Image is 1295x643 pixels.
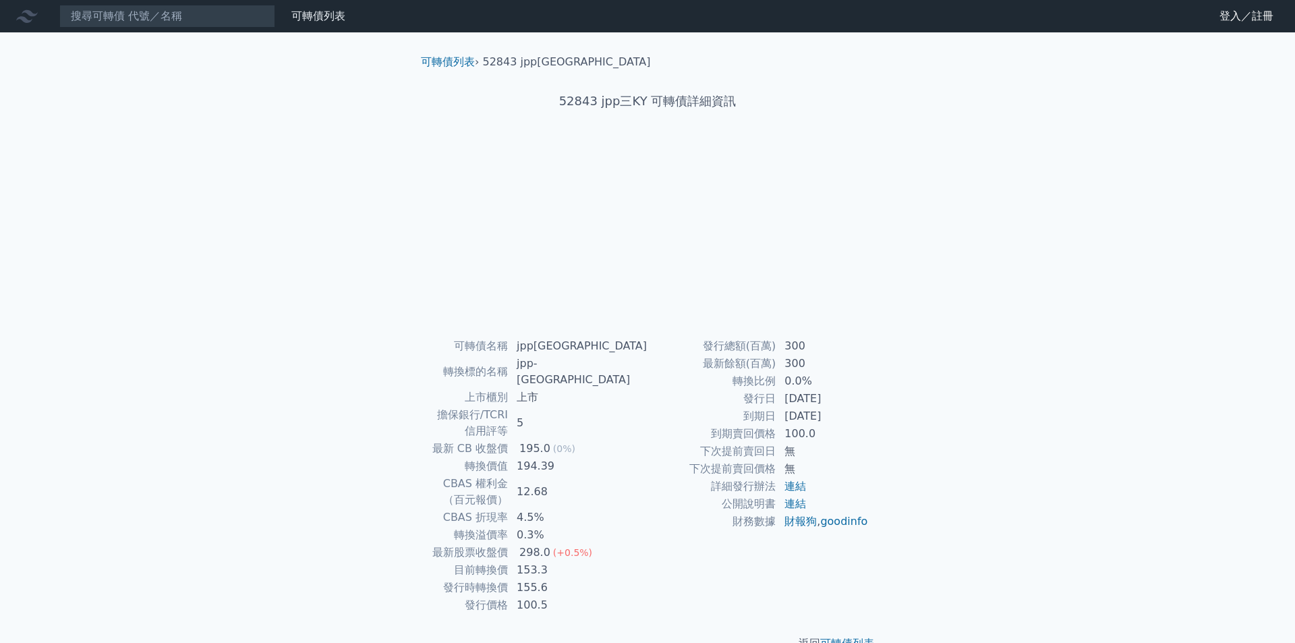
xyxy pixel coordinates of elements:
[517,441,553,457] div: 195.0
[553,443,575,454] span: (0%)
[776,408,869,425] td: [DATE]
[509,355,647,389] td: jpp-[GEOGRAPHIC_DATA]
[509,475,647,509] td: 12.68
[647,478,776,495] td: 詳細發行辦法
[426,337,509,355] td: 可轉債名稱
[421,54,479,70] li: ›
[421,55,475,68] a: 可轉債列表
[410,92,885,111] h1: 52843 jpp三KY 可轉債詳細資訊
[776,372,869,390] td: 0.0%
[426,457,509,475] td: 轉換價值
[59,5,275,28] input: 搜尋可轉債 代號／名稱
[647,460,776,478] td: 下次提前賣回價格
[776,390,869,408] td: [DATE]
[483,54,651,70] li: 52843 jpp[GEOGRAPHIC_DATA]
[647,390,776,408] td: 發行日
[509,526,647,544] td: 0.3%
[509,337,647,355] td: jpp[GEOGRAPHIC_DATA]
[291,9,345,22] a: 可轉債列表
[426,509,509,526] td: CBAS 折現率
[784,497,806,510] a: 連結
[820,515,867,528] a: goodinfo
[426,475,509,509] td: CBAS 權利金（百元報價）
[784,480,806,493] a: 連結
[426,544,509,561] td: 最新股票收盤價
[426,526,509,544] td: 轉換溢價率
[426,406,509,440] td: 擔保銀行/TCRI信用評等
[509,561,647,579] td: 153.3
[426,440,509,457] td: 最新 CB 收盤價
[776,337,869,355] td: 300
[647,513,776,530] td: 財務數據
[1209,5,1284,27] a: 登入／註冊
[553,547,592,558] span: (+0.5%)
[517,544,553,561] div: 298.0
[776,443,869,460] td: 無
[776,355,869,372] td: 300
[647,372,776,390] td: 轉換比例
[509,389,647,406] td: 上市
[647,425,776,443] td: 到期賣回價格
[647,443,776,460] td: 下次提前賣回日
[509,579,647,596] td: 155.6
[776,513,869,530] td: ,
[509,457,647,475] td: 194.39
[426,355,509,389] td: 轉換標的名稱
[426,389,509,406] td: 上市櫃別
[509,596,647,614] td: 100.5
[509,406,647,440] td: 5
[647,355,776,372] td: 最新餘額(百萬)
[776,460,869,478] td: 無
[426,596,509,614] td: 發行價格
[647,337,776,355] td: 發行總額(百萬)
[784,515,817,528] a: 財報狗
[509,509,647,526] td: 4.5%
[647,495,776,513] td: 公開說明書
[776,425,869,443] td: 100.0
[426,579,509,596] td: 發行時轉換價
[647,408,776,425] td: 到期日
[426,561,509,579] td: 目前轉換價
